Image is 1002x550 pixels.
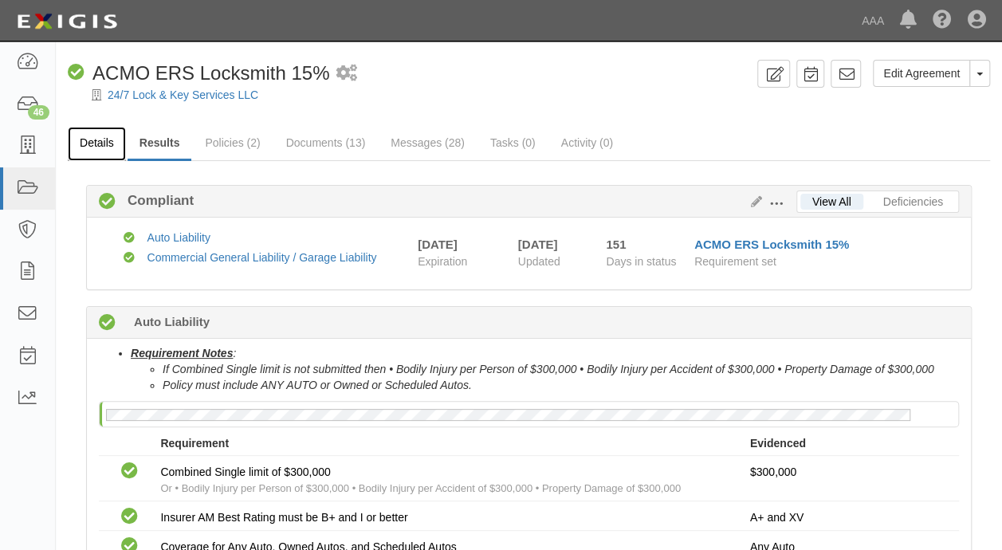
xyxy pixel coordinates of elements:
[147,231,210,244] a: Auto Liability
[68,127,126,161] a: Details
[134,313,210,330] b: Auto Liability
[750,509,947,525] p: A+ and XV
[124,253,135,264] i: Compliant
[745,195,762,208] a: Edit Results
[873,60,970,87] a: Edit Agreement
[478,127,548,159] a: Tasks (0)
[750,464,947,480] p: $300,000
[418,253,506,269] span: Expiration
[131,347,233,359] u: Requirement Notes
[124,233,135,244] i: Compliant
[800,194,863,210] a: View All
[694,255,776,268] span: Requirement set
[163,377,959,393] li: Policy must include ANY AUTO or Owned or Scheduled Autos.
[131,345,959,393] li: :
[121,463,138,480] i: Compliant
[694,238,849,251] a: ACMO ERS Locksmith 15%
[518,236,583,253] div: [DATE]
[160,437,229,450] strong: Requirement
[68,65,84,81] i: Compliant
[108,88,258,101] a: 24/7 Lock & Key Services LLC
[854,5,892,37] a: AAA
[933,11,952,30] i: Help Center - Complianz
[68,60,329,87] div: ACMO ERS Locksmith 15%
[606,236,682,253] div: Since 05/12/2025
[871,194,955,210] a: Deficiencies
[160,511,407,524] span: Insurer AM Best Rating must be B+ and I or better
[549,127,625,159] a: Activity (0)
[518,255,560,268] span: Updated
[147,251,377,264] a: Commercial General Liability / Garage Liability
[750,437,806,450] strong: Evidenced
[160,466,330,478] span: Combined Single limit of $300,000
[160,482,680,494] span: Or • Bodily Injury per Person of $300,000 • Bodily Injury per Accident of $300,000 • Property Dam...
[99,315,116,332] i: Compliant 151 days (since 05/12/2025)
[99,194,116,210] i: Compliant
[116,191,194,210] b: Compliant
[28,105,49,120] div: 46
[163,361,959,377] li: If Combined Single limit is not submitted then • Bodily Injury per Person of $300,000 • Bodily In...
[274,127,378,159] a: Documents (13)
[418,236,458,253] div: [DATE]
[92,62,329,84] span: ACMO ERS Locksmith 15%
[193,127,272,159] a: Policies (2)
[379,127,477,159] a: Messages (28)
[606,255,676,268] span: Days in status
[12,7,122,36] img: logo-5460c22ac91f19d4615b14bd174203de0afe785f0fc80cf4dbbc73dc1793850b.png
[121,509,138,525] i: Compliant
[128,127,192,161] a: Results
[336,65,356,82] i: 1 scheduled workflow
